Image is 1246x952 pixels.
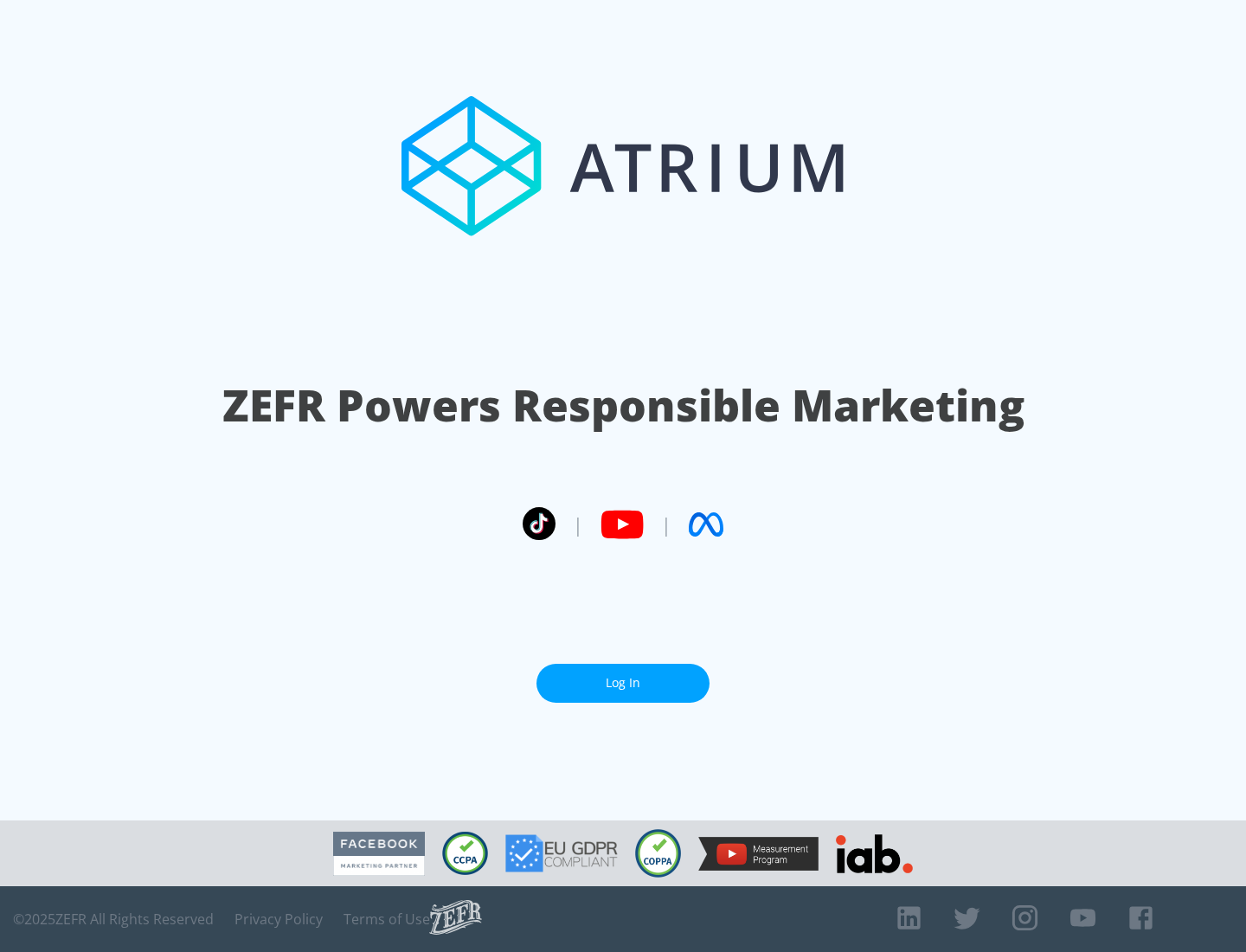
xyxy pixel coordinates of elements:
img: COPPA Compliant [635,829,681,878]
img: YouTube Measurement Program [698,837,819,871]
a: Privacy Policy [234,910,323,928]
h1: ZEFR Powers Responsible Marketing [222,376,1024,435]
a: Log In [536,664,710,703]
img: CCPA Compliant [442,832,488,875]
a: Terms of Use [344,910,430,928]
img: Facebook Marketing Partner [333,832,425,876]
span: | [573,511,583,537]
img: IAB [836,834,913,873]
img: GDPR Compliant [505,834,618,872]
span: © 2025 ZEFR All Rights Reserved [13,910,214,928]
span: | [661,511,671,537]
